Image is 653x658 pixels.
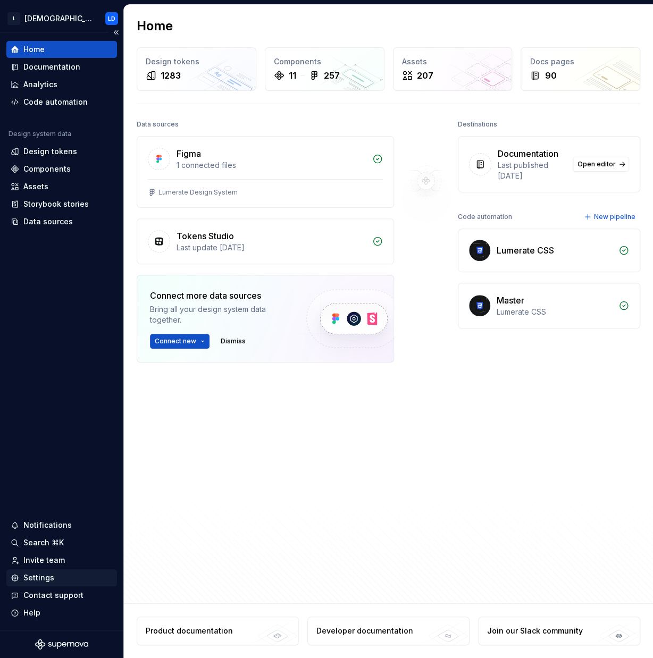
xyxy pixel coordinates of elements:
[137,117,179,132] div: Data sources
[497,307,612,317] div: Lumerate CSS
[23,164,71,174] div: Components
[146,56,247,67] div: Design tokens
[6,196,117,213] a: Storybook stories
[23,216,73,227] div: Data sources
[7,12,20,25] div: L
[137,218,394,264] a: Tokens StudioLast update [DATE]
[6,41,117,58] a: Home
[150,304,288,325] div: Bring all your design system data together.
[137,47,256,91] a: Design tokens1283
[23,62,80,72] div: Documentation
[498,147,558,160] div: Documentation
[24,13,93,24] div: [DEMOGRAPHIC_DATA]
[6,94,117,111] a: Code automation
[23,520,72,530] div: Notifications
[458,117,497,132] div: Destinations
[23,590,83,601] div: Contact support
[6,213,117,230] a: Data sources
[497,244,554,257] div: Lumerate CSS
[108,25,123,40] button: Collapse sidebar
[23,608,40,618] div: Help
[6,76,117,93] a: Analytics
[23,572,54,583] div: Settings
[6,161,117,178] a: Components
[23,79,57,90] div: Analytics
[137,136,394,208] a: Figma1 connected filesLumerate Design System
[402,56,504,67] div: Assets
[146,626,233,636] div: Product documentation
[177,242,366,253] div: Last update [DATE]
[545,69,556,82] div: 90
[573,157,629,172] a: Open editor
[150,334,210,349] button: Connect new
[274,56,375,67] div: Components
[177,147,201,160] div: Figma
[289,69,296,82] div: 11
[177,160,366,171] div: 1 connected files
[6,58,117,75] a: Documentation
[581,209,640,224] button: New pipeline
[216,334,250,349] button: Dismiss
[6,552,117,569] a: Invite team
[6,587,117,604] button: Contact support
[2,7,121,30] button: L[DEMOGRAPHIC_DATA]LD
[108,14,115,23] div: LD
[158,188,238,197] div: Lumerate Design System
[497,294,524,307] div: Master
[6,178,117,195] a: Assets
[150,289,288,302] div: Connect more data sources
[23,146,77,157] div: Design tokens
[23,537,64,548] div: Search ⌘K
[137,18,173,35] h2: Home
[417,69,433,82] div: 207
[458,209,512,224] div: Code automation
[161,69,181,82] div: 1283
[6,143,117,160] a: Design tokens
[6,534,117,551] button: Search ⌘K
[307,617,470,645] a: Developer documentation
[577,160,616,168] span: Open editor
[316,626,413,636] div: Developer documentation
[324,69,340,82] div: 257
[265,47,384,91] a: Components11257
[530,56,631,67] div: Docs pages
[23,44,45,55] div: Home
[594,213,635,221] span: New pipeline
[23,555,65,566] div: Invite team
[6,604,117,621] button: Help
[177,230,234,242] div: Tokens Studio
[6,517,117,534] button: Notifications
[478,617,640,645] a: Join our Slack community
[9,130,71,138] div: Design system data
[23,181,48,192] div: Assets
[498,160,566,181] div: Last published [DATE]
[23,97,88,107] div: Code automation
[6,569,117,586] a: Settings
[221,337,246,345] span: Dismiss
[35,639,88,649] svg: Supernova Logo
[137,617,299,645] a: Product documentation
[487,626,583,636] div: Join our Slack community
[155,337,196,345] span: Connect new
[521,47,640,91] a: Docs pages90
[23,199,89,209] div: Storybook stories
[393,47,513,91] a: Assets207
